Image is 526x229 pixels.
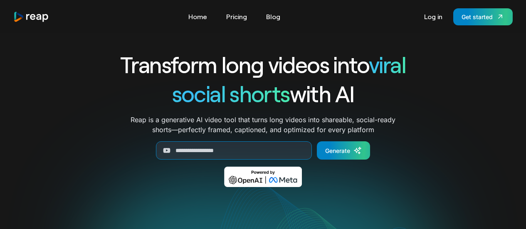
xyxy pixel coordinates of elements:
[184,10,211,23] a: Home
[462,12,493,21] div: Get started
[317,141,370,160] a: Generate
[325,146,350,155] div: Generate
[131,115,395,135] p: Reap is a generative AI video tool that turns long videos into shareable, social-ready shorts—per...
[262,10,284,23] a: Blog
[13,11,49,22] a: home
[172,80,290,107] span: social shorts
[13,11,49,22] img: reap logo
[90,50,436,79] h1: Transform long videos into
[224,167,302,187] img: Powered by OpenAI & Meta
[453,8,513,25] a: Get started
[90,141,436,160] form: Generate Form
[420,10,447,23] a: Log in
[369,51,406,78] span: viral
[222,10,251,23] a: Pricing
[90,79,436,108] h1: with AI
